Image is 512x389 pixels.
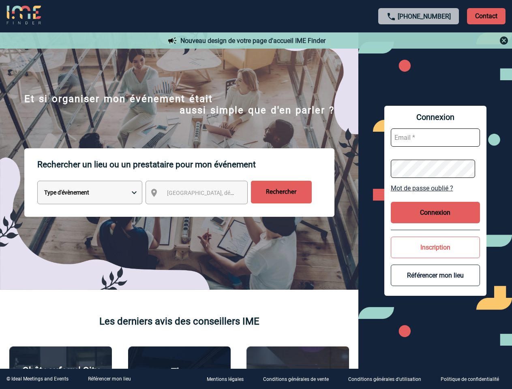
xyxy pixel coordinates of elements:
button: Connexion [391,202,480,223]
button: Référencer mon lieu [391,265,480,286]
a: Mot de passe oublié ? [391,184,480,192]
p: The [GEOGRAPHIC_DATA] [133,366,226,389]
input: Email * [391,128,480,147]
a: Mentions légales [200,375,257,383]
span: Connexion [391,112,480,122]
a: Politique de confidentialité [434,375,512,383]
p: Conditions générales de vente [263,377,329,383]
button: Inscription [391,237,480,258]
p: Mentions légales [207,377,244,383]
p: Contact [467,8,506,24]
p: Châteauform' City [GEOGRAPHIC_DATA] [14,365,107,388]
a: Référencer mon lieu [88,376,131,382]
p: Agence 2ISD [270,367,326,378]
div: © Ideal Meetings and Events [6,376,69,382]
a: Conditions générales de vente [257,375,342,383]
a: Conditions générales d'utilisation [342,375,434,383]
p: Politique de confidentialité [441,377,499,383]
p: Conditions générales d'utilisation [348,377,421,383]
